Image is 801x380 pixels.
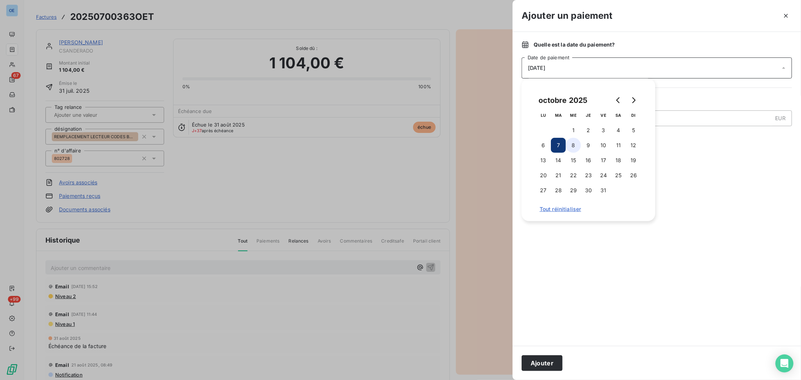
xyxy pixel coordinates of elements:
[581,123,596,138] button: 2
[566,108,581,123] th: mercredi
[540,206,637,212] span: Tout réinitialiser
[626,153,641,168] button: 19
[596,138,611,153] button: 10
[536,94,590,106] div: octobre 2025
[626,168,641,183] button: 26
[536,108,551,123] th: lundi
[611,138,626,153] button: 11
[566,153,581,168] button: 15
[581,138,596,153] button: 9
[611,123,626,138] button: 4
[536,183,551,198] button: 27
[536,168,551,183] button: 20
[596,183,611,198] button: 31
[626,93,641,108] button: Go to next month
[522,9,613,23] h3: Ajouter un paiement
[581,183,596,198] button: 30
[534,41,615,48] span: Quelle est la date du paiement ?
[528,65,545,71] span: [DATE]
[596,168,611,183] button: 24
[611,168,626,183] button: 25
[551,168,566,183] button: 21
[551,108,566,123] th: mardi
[611,153,626,168] button: 18
[522,355,563,371] button: Ajouter
[551,183,566,198] button: 28
[551,153,566,168] button: 14
[611,93,626,108] button: Go to previous month
[626,138,641,153] button: 12
[581,108,596,123] th: jeudi
[775,354,793,372] div: Open Intercom Messenger
[596,153,611,168] button: 17
[596,108,611,123] th: vendredi
[626,108,641,123] th: dimanche
[611,108,626,123] th: samedi
[566,138,581,153] button: 8
[566,183,581,198] button: 29
[581,168,596,183] button: 23
[551,138,566,153] button: 7
[626,123,641,138] button: 5
[536,153,551,168] button: 13
[566,168,581,183] button: 22
[536,138,551,153] button: 6
[581,153,596,168] button: 16
[566,123,581,138] button: 1
[522,132,792,140] span: Nouveau solde dû :
[596,123,611,138] button: 3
